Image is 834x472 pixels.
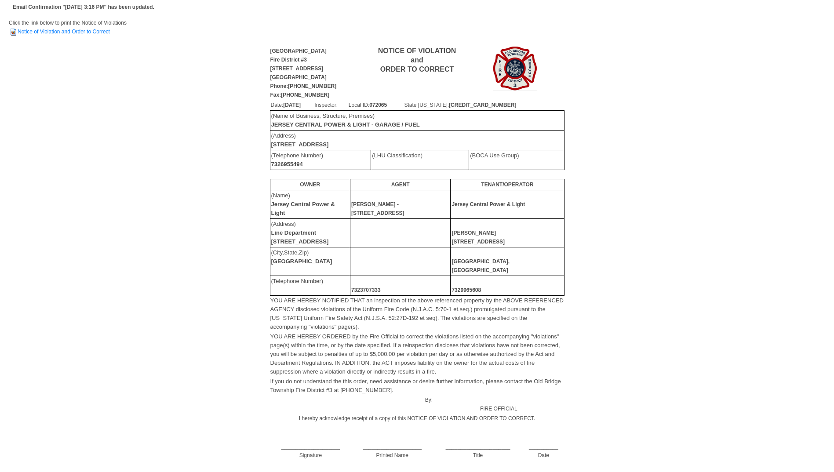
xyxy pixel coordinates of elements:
[11,1,156,13] td: Email Confirmation "[DATE] 3:16 PM" has been updated.
[283,102,301,108] b: [DATE]
[493,47,537,91] img: Image
[449,102,516,108] b: [CREDIT_CARD_NUMBER]
[270,378,561,393] font: If you do not understand the this order, need assistance or desire further information, please co...
[481,182,534,188] b: TENANT/OPERATOR
[378,47,456,73] b: NOTICE OF VIOLATION and ORDER TO CORRECT
[433,433,523,460] td: ______________________ Title
[314,100,348,110] td: Inspector:
[452,258,510,273] b: [GEOGRAPHIC_DATA], [GEOGRAPHIC_DATA]
[271,278,324,284] font: (Telephone Number)
[271,161,303,167] b: 7326955494
[271,141,329,148] b: [STREET_ADDRESS]
[271,258,332,265] b: [GEOGRAPHIC_DATA]
[270,100,314,110] td: Date:
[271,201,335,216] b: Jersey Central Power & Light
[271,192,335,216] font: (Name)
[372,152,422,159] font: (LHU Classification)
[271,132,329,148] font: (Address)
[452,201,525,207] b: Jersey Central Power & Light
[300,182,320,188] b: OWNER
[270,48,337,98] b: [GEOGRAPHIC_DATA] Fire District #3 [STREET_ADDRESS] [GEOGRAPHIC_DATA] Phone:[PHONE_NUMBER] Fax:[P...
[270,395,433,414] td: By:
[452,287,481,293] b: 7329965608
[270,433,352,460] td: ____________________ Signature
[391,182,410,188] b: AGENT
[271,229,329,245] b: Line Department [STREET_ADDRESS]
[351,433,433,460] td: ____________________ Printed Name
[271,152,324,167] font: (Telephone Number)
[523,433,564,460] td: __________ Date
[452,230,505,245] b: [PERSON_NAME] [STREET_ADDRESS]
[9,29,110,35] a: Notice of Violation and Order to Correct
[351,287,381,293] b: 7323707333
[351,201,404,216] b: [PERSON_NAME] - [STREET_ADDRESS]
[433,395,564,414] td: FIRE OFFICIAL
[470,152,519,159] font: (BOCA Use Group)
[404,100,564,110] td: State [US_STATE]:
[271,221,329,245] font: (Address)
[369,102,387,108] b: 072065
[270,414,564,423] td: I hereby acknowledge receipt of a copy of this NOTICE OF VIOLATION AND ORDER TO CORRECT.
[270,297,564,330] font: YOU ARE HEREBY NOTIFIED THAT an inspection of the above referenced property by the ABOVE REFERENC...
[271,121,420,128] b: JERSEY CENTRAL POWER & LIGHT - GARAGE / FUEL
[270,333,560,375] font: YOU ARE HEREBY ORDERED by the Fire Official to correct the violations listed on the accompanying ...
[9,28,18,36] img: HTML Document
[271,113,420,128] font: (Name of Business, Structure, Premises)
[348,100,404,110] td: Local ID:
[9,20,127,35] span: Click the link below to print the Notice of Violations
[271,249,332,265] font: (City,State,Zip)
